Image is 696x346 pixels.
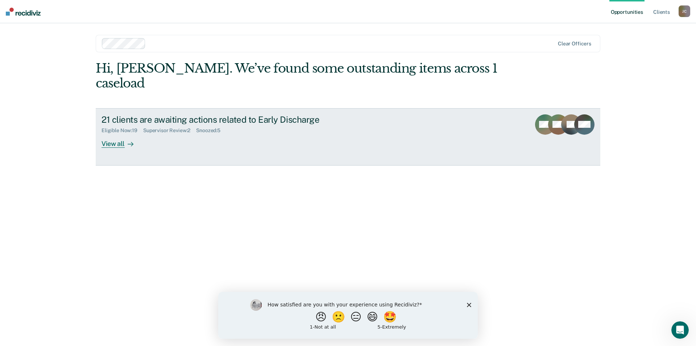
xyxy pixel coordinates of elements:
[218,292,478,339] iframe: Survey by Kim from Recidiviz
[143,127,196,134] div: Supervisor Review : 2
[196,127,226,134] div: Snoozed : 5
[96,61,500,91] div: Hi, [PERSON_NAME]. We’ve found some outstanding items across 1 caseload
[679,5,690,17] div: J C
[101,127,143,134] div: Eligible Now : 19
[96,108,600,166] a: 21 clients are awaiting actions related to Early DischargeEligible Now:19Supervisor Review:2Snooz...
[6,8,41,16] img: Recidiviz
[679,5,690,17] button: JC
[558,41,591,47] div: Clear officers
[101,114,356,125] div: 21 clients are awaiting actions related to Early Discharge
[101,134,142,148] div: View all
[671,321,689,339] iframe: Intercom live chat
